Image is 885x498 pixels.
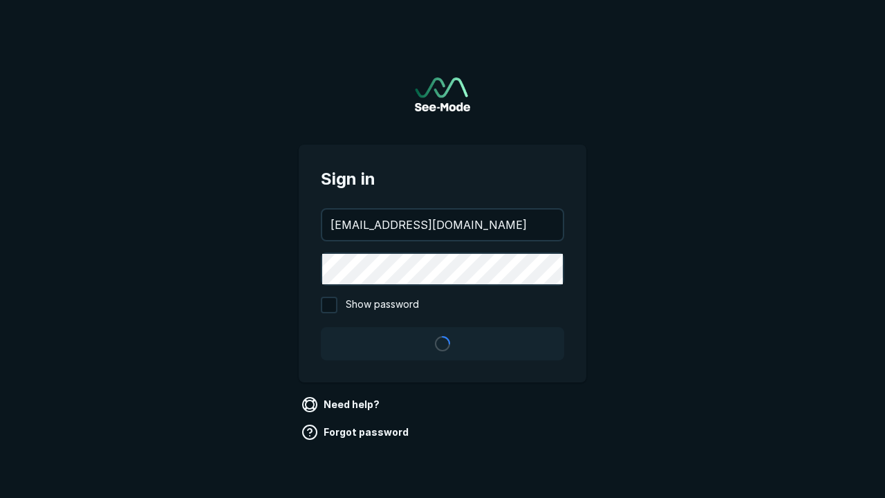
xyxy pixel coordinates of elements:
a: Go to sign in [415,77,470,111]
a: Forgot password [299,421,414,443]
span: Show password [346,297,419,313]
img: See-Mode Logo [415,77,470,111]
input: your@email.com [322,210,563,240]
a: Need help? [299,394,385,416]
span: Sign in [321,167,564,192]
